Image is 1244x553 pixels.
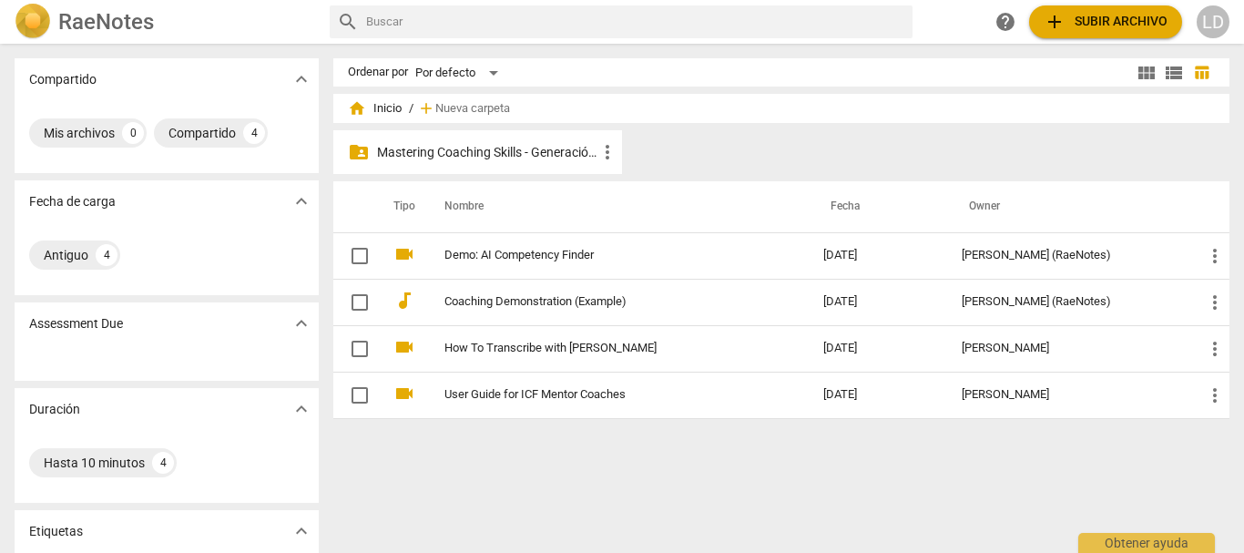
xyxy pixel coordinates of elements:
[29,314,123,333] p: Assessment Due
[809,325,947,372] td: [DATE]
[291,68,312,90] span: expand_more
[288,395,315,423] button: Mostrar más
[393,243,415,265] span: videocam
[444,249,759,262] a: Demo: AI Competency Finder
[288,310,315,337] button: Mostrar más
[1044,11,1168,33] span: Subir archivo
[444,295,759,309] a: Coaching Demonstration (Example)
[1204,384,1226,406] span: more_vert
[348,141,370,163] span: folder_shared
[1160,59,1188,87] button: Lista
[366,7,906,36] input: Buscar
[994,11,1016,33] span: help
[1204,245,1226,267] span: more_vert
[15,4,315,40] a: LogoRaeNotes
[809,279,947,325] td: [DATE]
[1204,338,1226,360] span: more_vert
[1078,533,1215,553] div: Obtener ayuda
[291,190,312,212] span: expand_more
[96,244,117,266] div: 4
[1029,5,1182,38] button: Subir
[348,66,408,79] div: Ordenar por
[44,454,145,472] div: Hasta 10 minutos
[409,102,413,116] span: /
[291,398,312,420] span: expand_more
[29,70,97,89] p: Compartido
[444,342,759,355] a: How To Transcribe with [PERSON_NAME]
[1197,5,1229,38] button: LD
[1044,11,1066,33] span: add
[1136,62,1157,84] span: view_module
[809,181,947,232] th: Fecha
[962,342,1175,355] div: [PERSON_NAME]
[58,9,154,35] h2: RaeNotes
[348,99,366,118] span: home
[288,517,315,545] button: Mostrar más
[393,383,415,405] span: videocam
[989,5,1022,38] a: Obtener ayuda
[243,122,265,144] div: 4
[1204,292,1226,313] span: more_vert
[15,4,51,40] img: Logo
[44,124,115,142] div: Mis archivos
[597,141,618,163] span: more_vert
[348,99,402,118] span: Inicio
[1193,64,1210,81] span: table_chart
[423,181,810,232] th: Nombre
[1133,59,1160,87] button: Cuadrícula
[377,143,597,162] p: Mastering Coaching Skills - Generación 31
[288,66,315,93] button: Mostrar más
[29,192,116,211] p: Fecha de carga
[1188,59,1215,87] button: Tabla
[122,122,144,144] div: 0
[337,11,359,33] span: search
[44,246,88,264] div: Antiguo
[444,388,759,402] a: User Guide for ICF Mentor Coaches
[1163,62,1185,84] span: view_list
[417,99,435,118] span: add
[962,388,1175,402] div: [PERSON_NAME]
[415,58,505,87] div: Por defecto
[29,400,80,419] p: Duración
[809,232,947,279] td: [DATE]
[291,520,312,542] span: expand_more
[288,188,315,215] button: Mostrar más
[809,372,947,418] td: [DATE]
[962,295,1175,309] div: [PERSON_NAME] (RaeNotes)
[168,124,236,142] div: Compartido
[393,336,415,358] span: videocam
[152,452,174,474] div: 4
[393,290,415,312] span: audiotrack
[947,181,1189,232] th: Owner
[291,312,312,334] span: expand_more
[435,102,510,116] span: Nueva carpeta
[379,181,423,232] th: Tipo
[29,522,83,541] p: Etiquetas
[962,249,1175,262] div: [PERSON_NAME] (RaeNotes)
